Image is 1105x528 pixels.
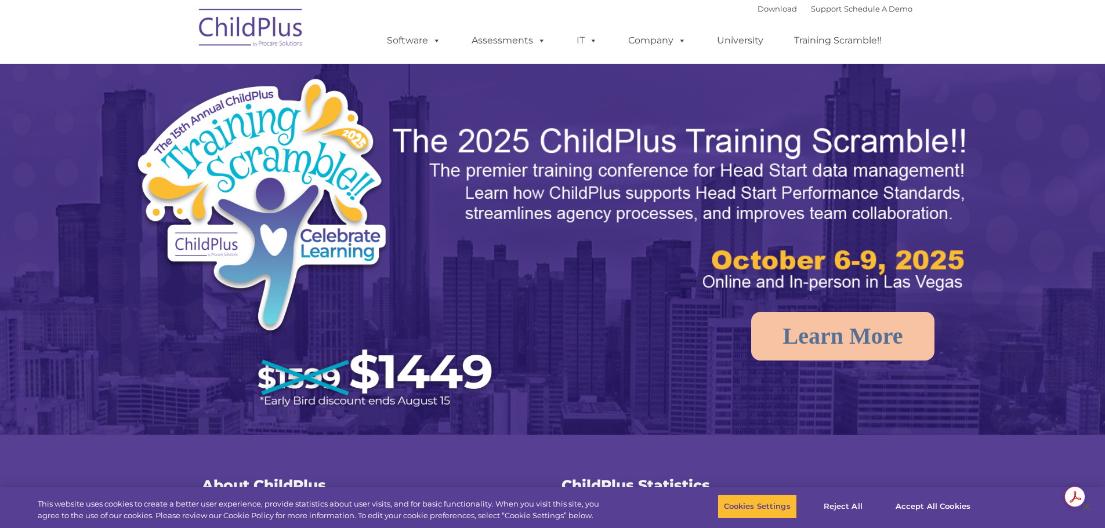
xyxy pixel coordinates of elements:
[844,4,912,13] a: Schedule A Demo
[705,29,775,52] a: University
[193,1,309,59] img: ChildPlus by Procare Solutions
[758,4,797,13] a: Download
[751,312,935,361] a: Learn More
[807,494,879,519] button: Reject All
[811,4,842,13] a: Support
[565,29,609,52] a: IT
[202,476,326,494] span: About ChildPlus
[561,476,710,494] span: ChildPlus Statistics
[460,29,557,52] a: Assessments
[38,498,608,521] div: This website uses cookies to create a better user experience, provide statistics about user visit...
[782,29,893,52] a: Training Scramble!!
[889,494,977,519] button: Accept All Cookies
[758,4,912,13] font: |
[718,494,797,519] button: Cookies Settings
[617,29,698,52] a: Company
[375,29,452,52] a: Software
